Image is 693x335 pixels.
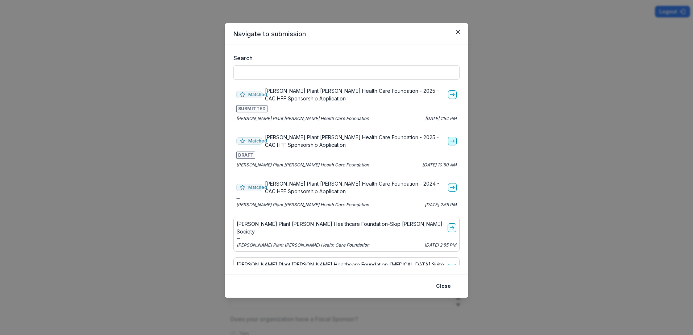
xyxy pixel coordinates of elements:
[448,223,456,232] a: go-to
[233,54,455,62] label: Search
[237,261,445,276] p: [PERSON_NAME] Plant [PERSON_NAME] Healthcare Foundation-[MEDICAL_DATA] Suite at [PERSON_NAME][GEO...
[425,115,457,122] p: [DATE] 1:54 PM
[236,152,255,159] span: DRAFT
[236,184,262,191] span: Matched
[432,280,455,292] button: Close
[236,91,262,98] span: Matched
[422,162,457,168] p: [DATE] 10:50 AM
[425,202,457,208] p: [DATE] 2:55 PM
[237,242,369,248] p: [PERSON_NAME] Plant [PERSON_NAME] Health Care Foundation
[265,87,445,102] p: [PERSON_NAME] Plant [PERSON_NAME] Health Care Foundation - 2025 - CAC HFF Sponsorship Application
[448,90,457,99] a: go-to
[265,133,445,149] p: [PERSON_NAME] Plant [PERSON_NAME] Health Care Foundation - 2025 - CAC HFF Sponsorship Application
[225,23,468,45] header: Navigate to submission
[448,137,457,145] a: go-to
[236,105,267,112] span: SUBMITTED
[452,26,464,38] button: Close
[424,242,456,248] p: [DATE] 2:55 PM
[448,264,456,273] a: go-to
[237,220,445,235] p: [PERSON_NAME] Plant [PERSON_NAME] Healthcare Foundation-Skip [PERSON_NAME] Society
[236,137,262,145] span: Matched
[236,162,369,168] p: [PERSON_NAME] Plant [PERSON_NAME] Health Care Foundation
[448,183,457,192] a: go-to
[236,115,369,122] p: [PERSON_NAME] Plant [PERSON_NAME] Health Care Foundation
[236,202,369,208] p: [PERSON_NAME] Plant [PERSON_NAME] Health Care Foundation
[265,180,445,195] p: [PERSON_NAME] Plant [PERSON_NAME] Health Care Foundation - 2024 - CAC HFF Sponsorship Application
